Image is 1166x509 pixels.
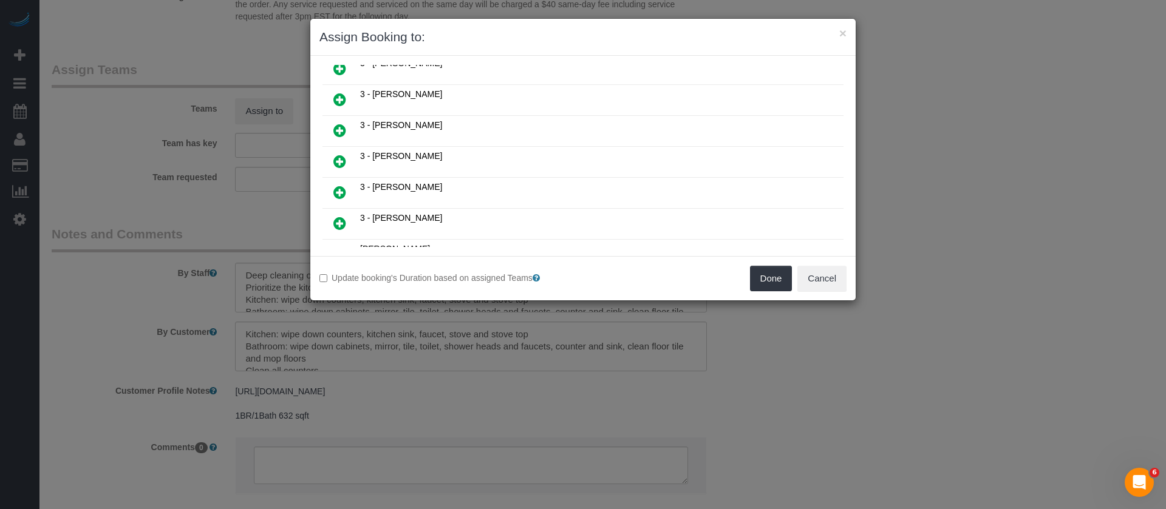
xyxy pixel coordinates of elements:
[839,27,847,39] button: ×
[360,89,442,99] span: 3 - [PERSON_NAME]
[360,151,442,161] span: 3 - [PERSON_NAME]
[1125,468,1154,497] iframe: Intercom live chat
[319,272,574,284] label: Update booking's Duration based on assigned Teams
[360,213,442,223] span: 3 - [PERSON_NAME]
[360,120,442,130] span: 3 - [PERSON_NAME]
[1150,468,1159,477] span: 6
[319,274,327,282] input: Update booking's Duration based on assigned Teams
[319,28,847,46] h3: Assign Booking to:
[360,244,430,254] span: [PERSON_NAME]
[360,58,442,68] span: 3 - [PERSON_NAME]
[750,266,793,291] button: Done
[360,182,442,192] span: 3 - [PERSON_NAME]
[797,266,847,291] button: Cancel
